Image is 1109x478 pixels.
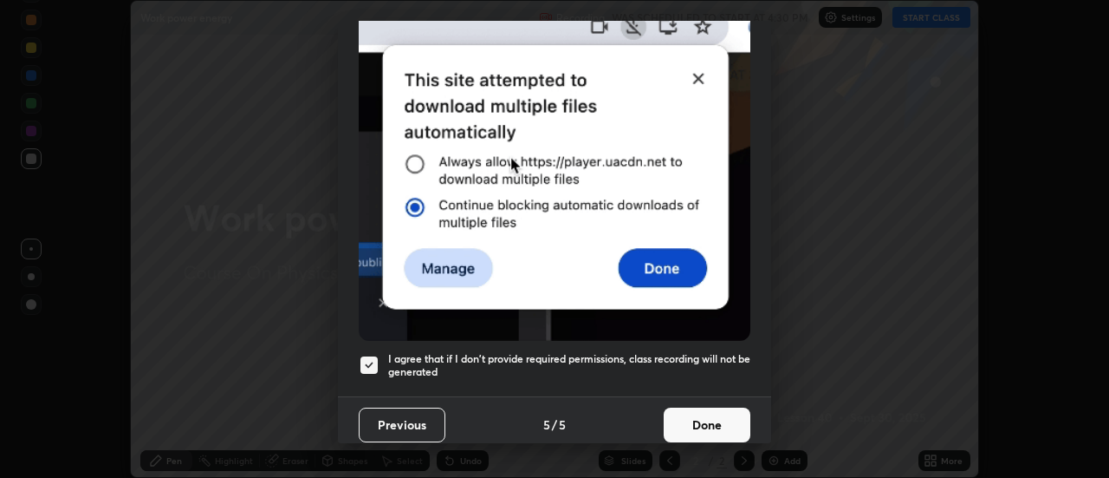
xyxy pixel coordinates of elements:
button: Done [664,408,750,442]
h5: I agree that if I don't provide required permissions, class recording will not be generated [388,352,750,379]
button: Previous [359,408,445,442]
h4: 5 [559,416,566,434]
h4: 5 [543,416,550,434]
h4: / [552,416,557,434]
